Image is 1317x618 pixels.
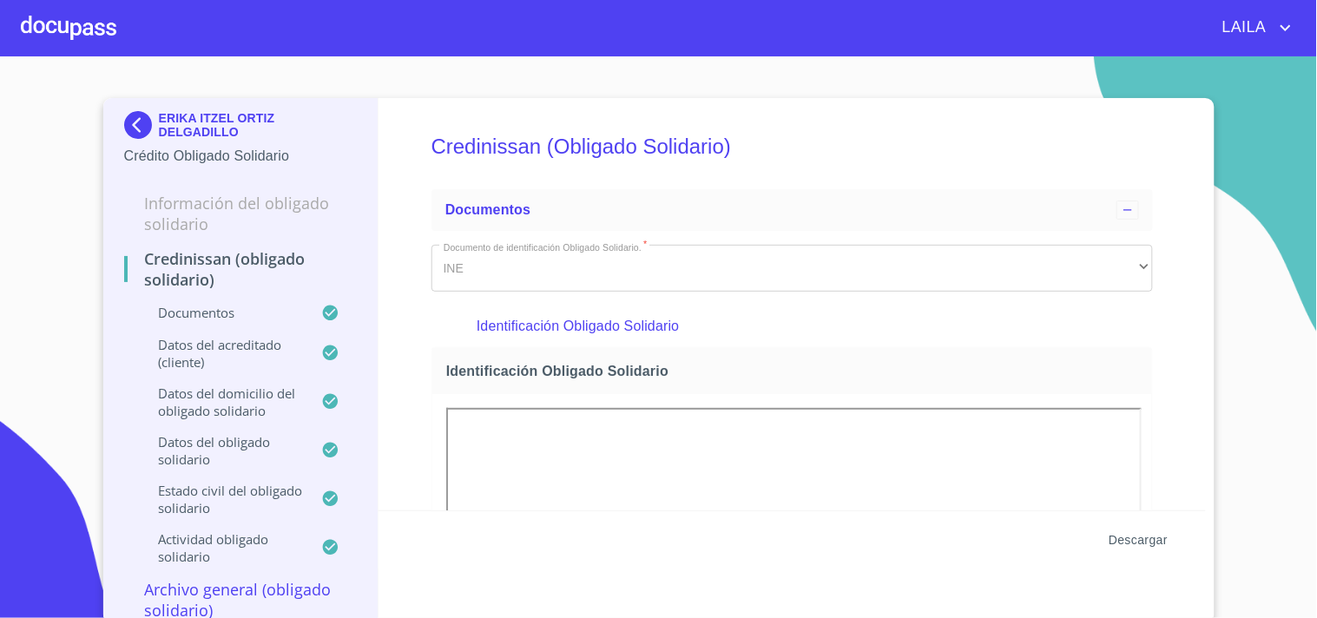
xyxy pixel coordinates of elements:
[124,304,322,321] p: Documentos
[124,385,322,419] p: Datos del Domicilio del Obligado Solidario
[1209,14,1296,42] button: account of current user
[124,111,159,139] img: Docupass spot blue
[124,248,358,290] p: Credinissan (Obligado Solidario)
[446,362,1145,380] span: Identificación Obligado Solidario
[1109,529,1168,551] span: Descargar
[159,111,358,139] p: ERIKA ITZEL ORTIZ DELGADILLO
[445,202,530,217] span: Documentos
[477,316,1107,337] p: Identificación Obligado Solidario
[124,530,322,565] p: Actividad obligado solidario
[124,482,322,516] p: Estado civil del obligado solidario
[124,433,322,468] p: Datos del obligado solidario
[124,111,358,146] div: ERIKA ITZEL ORTIZ DELGADILLO
[1102,524,1175,556] button: Descargar
[124,146,358,167] p: Crédito Obligado Solidario
[431,189,1153,231] div: Documentos
[124,336,322,371] p: Datos del acreditado (cliente)
[431,245,1153,292] div: INE
[124,193,358,234] p: Información del Obligado Solidario
[431,111,1153,182] h5: Credinissan (Obligado Solidario)
[1209,14,1275,42] span: LAILA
